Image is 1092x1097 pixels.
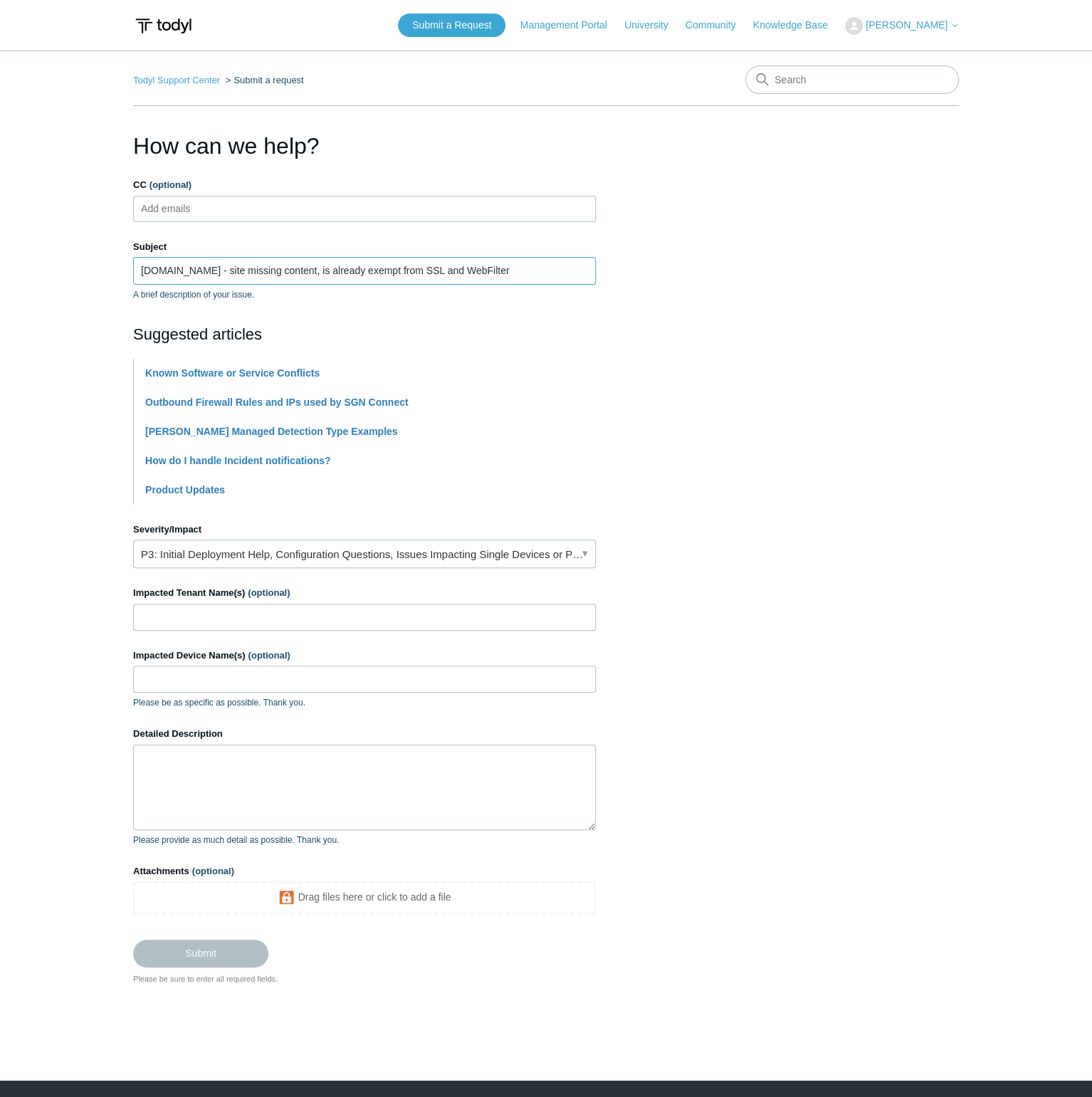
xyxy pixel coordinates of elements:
[133,940,268,967] input: Submit
[133,696,596,709] p: Please be as specific as possible. Thank you.
[133,586,596,600] label: Impacted Tenant Name(s)
[145,426,397,437] a: [PERSON_NAME] Managed Detection Type Examples
[133,288,596,301] p: A brief description of your issue.
[133,727,596,741] label: Detailed Description
[145,397,409,408] a: Outbound Firewall Rules and IPs used by SGN Connect
[248,587,290,598] span: (optional)
[686,18,750,33] a: Community
[133,973,596,985] div: Please be sure to enter all required fields.
[133,75,223,85] li: Todyl Support Center
[133,540,596,568] a: P3: Initial Deployment Help, Configuration Questions, Issues Impacting Single Devices or Past Out...
[845,17,959,35] button: [PERSON_NAME]
[133,13,194,39] img: Todyl Support Center Help Center home page
[133,75,220,85] a: Todyl Support Center
[133,834,596,846] p: Please provide as much detail as possible. Thank you.
[192,866,234,876] span: (optional)
[133,129,596,163] h1: How can we help?
[866,19,947,31] span: [PERSON_NAME]
[145,484,225,495] a: Product Updates
[145,455,331,466] a: How do I handle Incident notifications?
[624,18,682,33] a: University
[133,649,596,663] label: Impacted Device Name(s)
[520,18,621,33] a: Management Portal
[133,322,596,346] h2: Suggested articles
[133,240,596,254] label: Subject
[223,75,304,85] li: Submit a request
[133,864,596,878] label: Attachments
[398,14,505,37] a: Submit a Request
[145,367,320,379] a: Known Software or Service Conflicts
[745,65,959,94] input: Search
[133,523,596,537] label: Severity/Impact
[133,178,596,192] label: CC
[136,198,221,219] input: Add emails
[248,650,290,661] span: (optional)
[753,18,842,33] a: Knowledge Base
[149,179,191,190] span: (optional)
